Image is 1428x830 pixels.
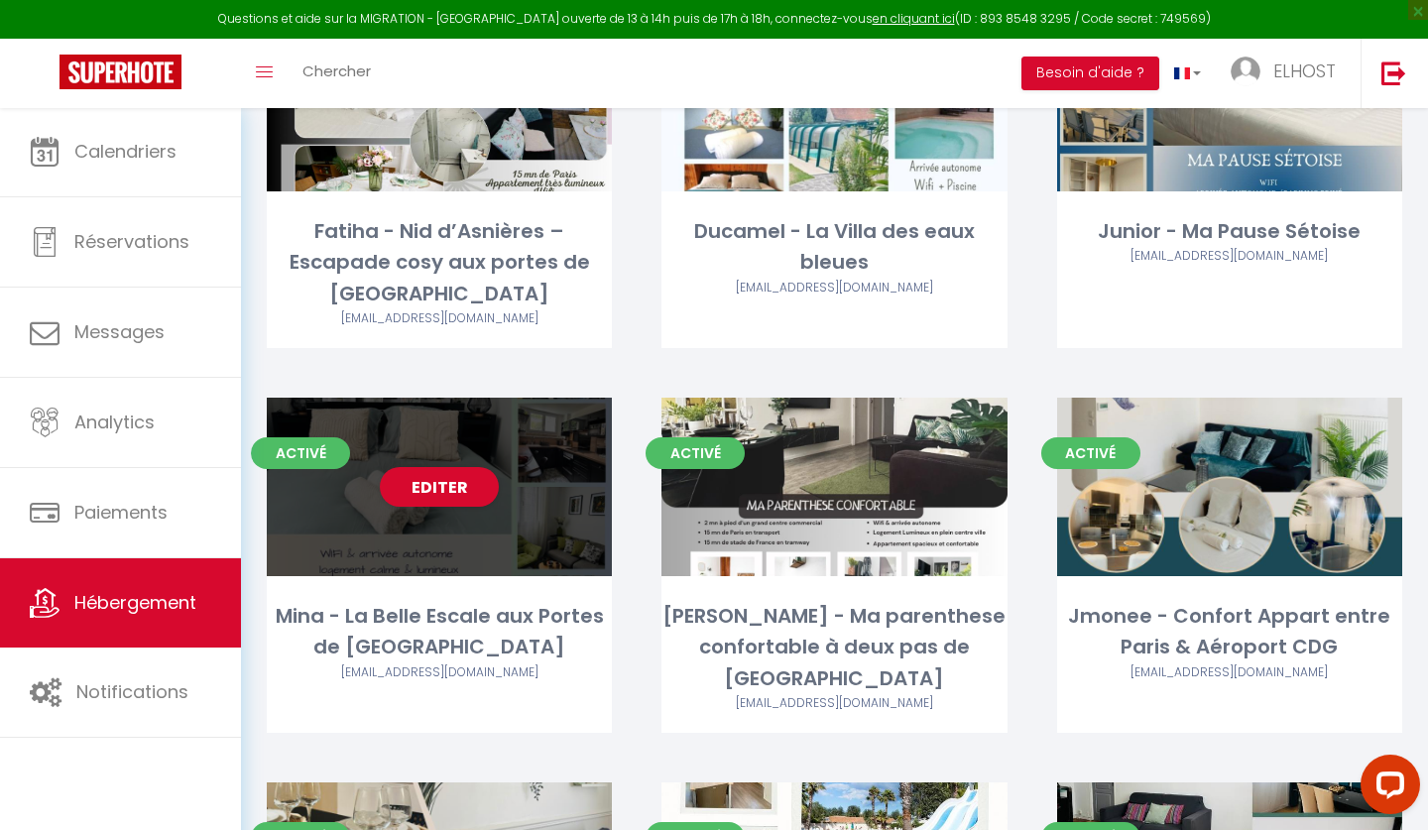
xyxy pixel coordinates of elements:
a: Editer [380,467,499,507]
div: Jmonee - Confort Appart entre Paris & Aéroport CDG [1057,601,1402,663]
img: logout [1381,60,1406,85]
div: Junior - Ma Pause Sétoise [1057,216,1402,247]
span: Paiements [74,500,168,525]
span: Activé [251,437,350,469]
button: Besoin d'aide ? [1021,57,1159,90]
span: Activé [1041,437,1140,469]
div: Ducamel - La Villa des eaux bleues [661,216,1007,279]
div: [PERSON_NAME] - Ma parenthese confortable à deux pas de [GEOGRAPHIC_DATA] [661,601,1007,694]
a: en cliquant ici [873,10,955,27]
span: Chercher [302,60,371,81]
span: Analytics [74,410,155,434]
span: ELHOST [1273,59,1336,83]
a: Chercher [288,39,386,108]
span: Notifications [76,679,188,704]
a: Editer [1170,467,1289,507]
div: Airbnb [267,663,612,682]
span: Calendriers [74,139,177,164]
img: ... [1231,57,1260,86]
span: Messages [74,319,165,344]
div: Airbnb [661,279,1007,297]
div: Airbnb [661,694,1007,713]
div: Airbnb [1057,663,1402,682]
img: Super Booking [59,55,181,89]
div: Fatiha - Nid d’Asnières – Escapade cosy aux portes de [GEOGRAPHIC_DATA] [267,216,612,309]
div: Mina - La Belle Escale aux Portes de [GEOGRAPHIC_DATA] [267,601,612,663]
span: Hébergement [74,590,196,615]
a: Editer [774,467,893,507]
div: Airbnb [1057,247,1402,266]
span: Activé [646,437,745,469]
span: Réservations [74,229,189,254]
a: ... ELHOST [1216,39,1361,108]
div: Airbnb [267,309,612,328]
iframe: LiveChat chat widget [1345,747,1428,830]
